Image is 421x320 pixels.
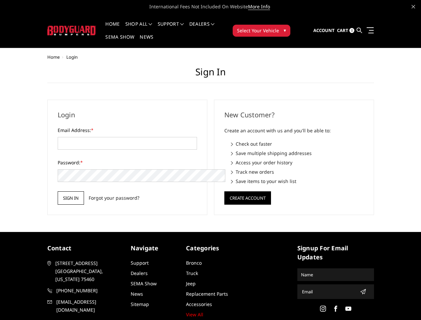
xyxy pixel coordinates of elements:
[297,244,374,262] h5: signup for email updates
[248,3,270,10] a: More Info
[231,140,364,147] li: Check out faster
[58,110,197,120] h2: Login
[55,259,123,283] span: [STREET_ADDRESS] [GEOGRAPHIC_DATA], [US_STATE] 75460
[56,298,124,314] span: [EMAIL_ADDRESS][DOMAIN_NAME]
[140,35,153,48] a: News
[66,54,78,60] span: Login
[131,260,149,266] a: Support
[58,191,84,205] input: Sign in
[186,291,228,297] a: Replacement Parts
[349,28,354,33] span: 0
[47,298,124,314] a: [EMAIL_ADDRESS][DOMAIN_NAME]
[231,150,364,157] li: Save multiple shipping addresses
[47,66,374,83] h1: Sign in
[189,22,215,35] a: Dealers
[131,244,180,253] h5: Navigate
[186,270,198,276] a: Truck
[237,27,279,34] span: Select Your Vehicle
[105,22,120,35] a: Home
[224,127,364,135] p: Create an account with us and you'll be able to:
[224,110,364,120] h2: New Customer?
[186,311,203,318] a: View All
[47,287,124,295] a: [PHONE_NUMBER]
[186,244,235,253] h5: Categories
[47,54,60,60] a: Home
[337,22,354,40] a: Cart 0
[47,244,124,253] h5: contact
[299,286,357,297] input: Email
[131,301,149,307] a: Sitemap
[47,26,96,35] img: BODYGUARD BUMPERS
[56,287,124,295] span: [PHONE_NUMBER]
[125,22,152,35] a: shop all
[131,291,143,297] a: News
[231,159,364,166] li: Access your order history
[231,168,364,175] li: Track new orders
[58,159,197,166] label: Password:
[233,25,290,37] button: Select Your Vehicle
[231,178,364,185] li: Save items to your wish list
[186,260,202,266] a: Bronco
[224,194,271,200] a: Create Account
[89,194,139,201] a: Forgot your password?
[224,191,271,205] button: Create Account
[186,280,196,287] a: Jeep
[284,27,286,34] span: ▾
[131,280,157,287] a: SEMA Show
[58,127,197,134] label: Email Address:
[298,269,373,280] input: Name
[186,301,212,307] a: Accessories
[158,22,184,35] a: Support
[313,22,335,40] a: Account
[313,27,335,33] span: Account
[105,35,134,48] a: SEMA Show
[131,270,148,276] a: Dealers
[337,27,348,33] span: Cart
